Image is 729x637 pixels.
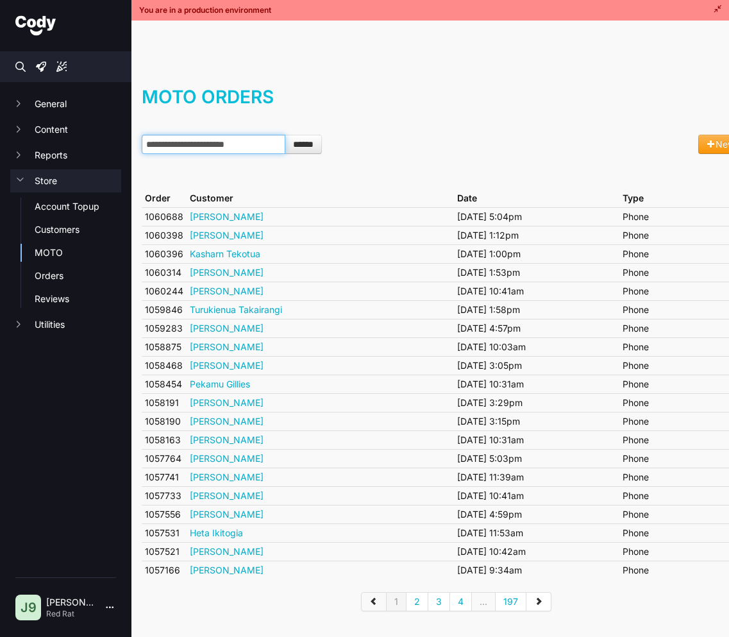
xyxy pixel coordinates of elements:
[142,523,187,542] td: 1057531
[46,596,96,609] p: [PERSON_NAME] | 9513
[619,300,726,319] td: Phone
[10,92,121,115] button: General
[454,449,619,468] td: [DATE] 5:03pm
[142,449,187,468] td: 1057764
[454,189,619,208] th: Date
[406,592,428,611] a: 2
[190,546,264,557] a: [PERSON_NAME]
[454,300,619,319] td: [DATE] 1:58pm
[619,486,726,505] td: Phone
[496,592,526,611] a: 197
[619,468,726,486] td: Phone
[472,592,496,611] a: ...
[619,226,726,244] td: Phone
[190,285,264,296] a: [PERSON_NAME]
[142,263,187,282] td: 1060314
[142,393,187,412] td: 1058191
[46,609,96,619] p: Red Rat
[454,282,619,300] td: [DATE] 10:41am
[142,542,187,561] td: 1057521
[142,468,187,486] td: 1057741
[454,486,619,505] td: [DATE] 10:41am
[35,293,121,305] a: Reviews
[619,244,726,263] td: Phone
[142,412,187,430] td: 1058190
[190,230,264,241] a: [PERSON_NAME]
[619,319,726,337] td: Phone
[10,144,121,167] button: Reports
[190,397,264,408] a: [PERSON_NAME]
[454,505,619,523] td: [DATE] 4:59pm
[190,565,264,575] a: [PERSON_NAME]
[190,471,264,482] a: [PERSON_NAME]
[454,561,619,579] td: [DATE] 9:34am
[35,246,121,259] a: MOTO
[619,356,726,375] td: Phone
[454,207,619,226] td: [DATE] 5:04pm
[142,375,187,393] td: 1058454
[142,189,187,208] th: Order
[190,527,243,538] a: Heta Ikitogia
[142,337,187,356] td: 1058875
[454,319,619,337] td: [DATE] 4:57pm
[142,207,187,226] td: 1060688
[619,282,726,300] td: Phone
[142,356,187,375] td: 1058468
[454,523,619,542] td: [DATE] 11:53am
[142,430,187,449] td: 1058163
[142,505,187,523] td: 1057556
[35,200,121,213] a: Account Topup
[619,523,726,542] td: Phone
[142,300,187,319] td: 1059846
[142,561,187,579] td: 1057166
[190,341,264,352] a: [PERSON_NAME]
[454,412,619,430] td: [DATE] 3:15pm
[35,223,121,236] a: Customers
[190,360,264,371] a: [PERSON_NAME]
[454,468,619,486] td: [DATE] 11:39am
[35,269,121,282] a: Orders
[142,486,187,505] td: 1057733
[190,211,264,222] a: [PERSON_NAME]
[387,592,406,611] a: 1
[454,430,619,449] td: [DATE] 10:31am
[190,509,264,520] a: [PERSON_NAME]
[619,430,726,449] td: Phone
[190,453,264,464] a: [PERSON_NAME]
[454,542,619,561] td: [DATE] 10:42am
[142,319,187,337] td: 1059283
[619,263,726,282] td: Phone
[190,248,260,259] a: Kasharn Tekotua
[10,118,121,141] button: Content
[454,226,619,244] td: [DATE] 1:12pm
[10,313,121,336] button: Utilities
[142,282,187,300] td: 1060244
[454,393,619,412] td: [DATE] 3:29pm
[619,337,726,356] td: Phone
[190,378,250,389] a: Pekamu Gillies
[454,244,619,263] td: [DATE] 1:00pm
[187,189,454,208] th: Customer
[619,505,726,523] td: Phone
[454,263,619,282] td: [DATE] 1:53pm
[139,5,271,15] span: You are in a production environment
[454,337,619,356] td: [DATE] 10:03am
[190,416,264,427] a: [PERSON_NAME]
[619,542,726,561] td: Phone
[190,304,282,315] a: Turukienua Takairangi
[190,434,264,445] a: [PERSON_NAME]
[619,375,726,393] td: Phone
[619,207,726,226] td: Phone
[454,375,619,393] td: [DATE] 10:31am
[10,169,121,192] button: Store
[450,592,472,611] a: 4
[190,323,264,334] a: [PERSON_NAME]
[619,412,726,430] td: Phone
[190,267,264,278] a: [PERSON_NAME]
[142,244,187,263] td: 1060396
[190,490,264,501] a: [PERSON_NAME]
[142,226,187,244] td: 1060398
[619,561,726,579] td: Phone
[428,592,450,611] a: 3
[454,356,619,375] td: [DATE] 3:05pm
